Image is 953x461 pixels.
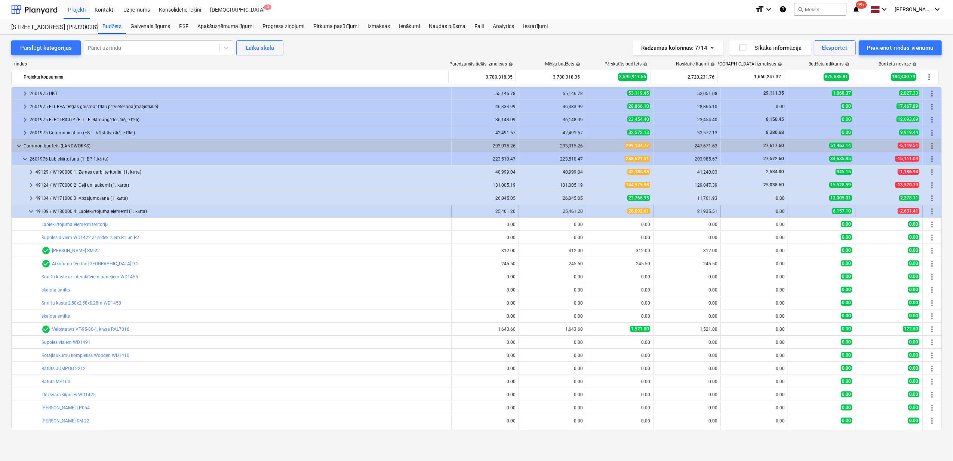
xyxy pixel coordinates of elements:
i: keyboard_arrow_down [880,5,889,14]
span: Vairāk darbību [928,259,937,268]
div: 0.00 [522,314,583,319]
div: 245.50 [455,261,516,266]
a: Izmaksas [363,19,394,34]
span: Rindas vienumam ir 2 PSF [41,246,50,255]
div: 26,045.05 [455,196,516,201]
span: Vairāk darbību [928,312,937,321]
span: 0.00 [841,326,852,332]
div: Laika skala [246,43,274,53]
div: 0.00 [522,274,583,280]
span: 0.00 [908,260,919,266]
span: Vairāk darbību [928,220,937,229]
div: 0.00 [589,300,650,306]
span: Vairāk darbību [928,390,937,399]
a: Iestatījumi [519,19,552,34]
div: 26,045.05 [522,196,583,201]
span: Vairāk darbību [928,207,937,216]
span: 0.00 [841,339,852,345]
div: 28,866.10 [657,104,717,109]
a: [PERSON_NAME] SM-22 [41,418,89,424]
div: Redzamas kolonnas : 7/14 [642,43,714,53]
span: 299,134.77 [625,143,650,149]
div: 0.00 [724,274,785,280]
a: Apakšuzņēmuma līgumi [193,19,258,34]
span: help [642,62,648,67]
a: Atkritumu tvertne [GEOGRAPHIC_DATA]-9.2 [52,261,139,266]
span: 17,467.89 [897,103,919,109]
a: PSF [175,19,193,34]
span: Vairāk darbību [928,325,937,334]
span: 0.00 [841,234,852,240]
div: 0.00 [589,314,650,319]
i: format_size [755,5,764,14]
a: Budžets [98,19,126,34]
div: 49129 / W190000 1. Zemes darbi teritorijai (1. kārta) [36,166,448,178]
div: 0.00 [522,340,583,345]
span: 0.00 [908,274,919,280]
div: 0.00 [522,222,583,227]
span: 29,111.35 [763,91,785,96]
span: Vairāk darbību [928,168,937,177]
div: 36,148.09 [522,117,583,122]
span: Vairāk darbību [928,403,937,412]
div: Noslēgtie līgumi [676,61,715,67]
div: 25,461.20 [522,209,583,214]
div: 0.00 [589,274,650,280]
div: Budžeta novirze [879,61,917,67]
span: 12,005.01 [829,195,852,201]
div: 0.00 [657,235,717,240]
div: 0.00 [657,340,717,345]
a: Faili [470,19,488,34]
span: Vairāk darbību [928,115,937,124]
span: 6,157.10 [832,208,852,214]
span: 0.00 [841,129,852,135]
div: 32,572.13 [657,130,717,135]
div: 0.00 [724,327,785,332]
span: Vairāk darbību [928,102,937,111]
button: Pievienot rindas vienumu [859,40,942,55]
div: 0.00 [589,353,650,358]
div: 293,015.26 [455,143,516,149]
span: Vairāk darbību [928,377,937,386]
div: 2601975 UKT [30,88,448,100]
div: 0.00 [724,287,785,293]
span: keyboard_arrow_right [21,115,30,124]
div: Eksportēt [822,43,848,53]
div: 2,720,231.76 [654,71,714,83]
span: 27,617.60 [763,143,785,148]
a: Velostatīvs VT-95-80-1, krāsa RAL7016 [52,327,129,332]
span: 0.00 [841,116,852,122]
span: keyboard_arrow_right [27,168,36,177]
span: 0.00 [841,287,852,293]
span: 875,685.81 [824,73,849,80]
span: keyboard_arrow_right [21,128,30,137]
div: 0.00 [522,353,583,358]
span: 8,380.68 [765,130,785,135]
span: 184,400.79 [891,73,916,80]
a: Progresa ziņojumi [258,19,309,34]
span: Vairāk darbību [928,272,937,281]
span: 0.00 [908,287,919,293]
span: 0.00 [908,378,919,384]
div: 3,780,318.35 [452,71,513,83]
div: 55,146.78 [455,91,516,96]
div: 129,047.39 [657,183,717,188]
button: Meklēt [794,3,846,16]
div: 0.00 [724,196,785,201]
div: Pārskatīts budžets [605,61,648,67]
div: Galvenais līgums [126,19,175,34]
div: Mērķa budžets [545,61,580,67]
div: Projekta kopsumma [24,71,445,83]
span: keyboard_arrow_down [27,207,36,216]
div: 0.00 [455,379,516,384]
button: Sīkāka informācija [729,40,811,55]
span: 53,119.45 [627,90,650,96]
div: 0.00 [724,222,785,227]
div: 0.00 [724,340,785,345]
a: Pirkuma pasūtījumi [309,19,363,34]
div: 0.00 [455,300,516,306]
span: Vairāk darbību [928,128,937,137]
div: 0.00 [522,366,583,371]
